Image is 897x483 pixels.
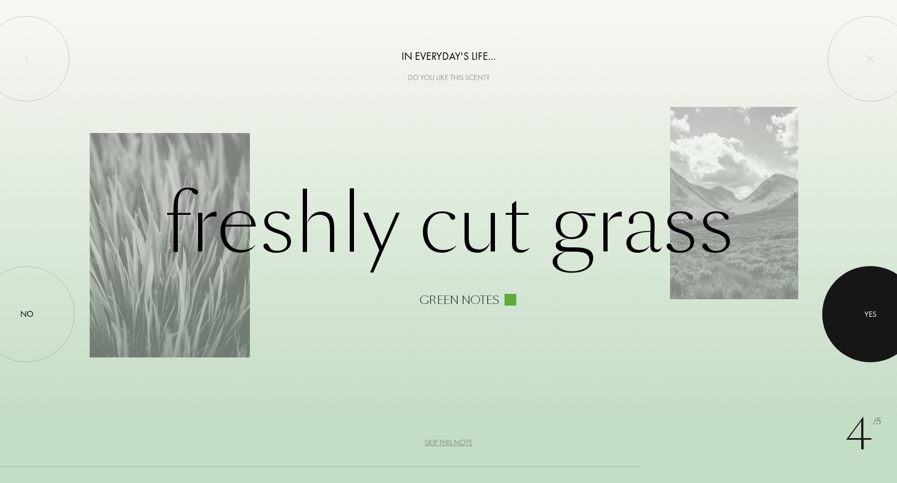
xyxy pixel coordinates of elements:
[424,437,473,448] div: Skip this note
[864,308,877,320] div: Yes
[420,294,499,307] div: Green notes
[873,416,881,428] span: /5
[22,54,31,63] img: left_onboard.svg
[20,308,34,321] div: No
[90,176,807,307] div: Freshly cut grass
[866,54,875,63] img: quit_onboard.svg
[845,403,881,467] div: 4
